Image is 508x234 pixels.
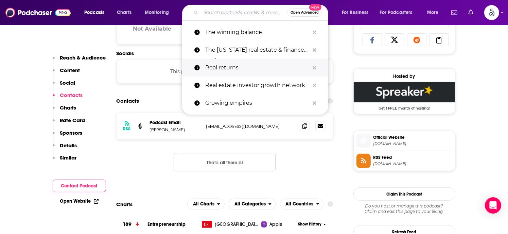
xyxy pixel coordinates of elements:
span: New [309,4,321,11]
a: Share on Facebook [363,33,382,46]
p: Real returns [205,59,309,77]
p: Rate Card [60,117,85,123]
a: Spreaker Deal: Get 1 FREE month of hosting! [354,82,455,110]
span: All Countries [286,202,314,206]
button: open menu [229,199,276,210]
span: Apple [269,221,282,228]
span: Get 1 FREE month of hosting! [354,102,455,111]
h3: RSS [123,126,131,132]
button: Rate Card [53,117,85,130]
div: Open Intercom Messenger [485,197,501,214]
h2: Platforms [187,199,225,210]
p: Reach & Audience [60,54,106,61]
a: [GEOGRAPHIC_DATA] [199,221,261,228]
a: The winning balance [182,23,328,41]
span: All Charts [193,202,214,206]
button: open menu [140,7,178,18]
div: Hosted by [354,73,455,79]
button: Contact Podcast [53,180,106,192]
h3: Not Available [133,26,172,32]
button: Sponsors [53,130,83,142]
span: Turkey [215,221,259,228]
p: Social [60,80,75,86]
a: Apple [261,221,296,228]
p: Contacts [60,92,83,98]
h2: Categories [229,199,276,210]
input: Search podcasts, credits, & more... [201,7,287,18]
a: Show notifications dropdown [449,7,460,18]
button: Reach & Audience [53,54,106,67]
img: Spreaker Deal: Get 1 FREE month of hosting! [354,82,455,102]
div: Claim and edit this page to your liking. [353,203,455,214]
button: open menu [337,7,377,18]
p: Details [60,142,77,149]
span: RSS Feed [373,154,452,161]
button: Similar [53,154,77,167]
button: Nothing here. [174,153,276,171]
a: Charts [112,7,136,18]
p: [PERSON_NAME] [150,127,201,133]
span: For Business [342,8,369,17]
span: Do you host or manage this podcast? [353,203,455,209]
button: Claim This Podcast [353,187,455,201]
span: Monitoring [145,8,169,17]
h3: 189 [123,220,132,228]
span: Logged in as Spiral5-G2 [484,5,499,20]
span: Podcasts [84,8,104,17]
span: spreaker.com [373,141,452,146]
span: For Podcasters [380,8,413,17]
span: Open Advanced [291,11,319,14]
p: Real estate investor growth network [205,77,309,94]
div: Search podcasts, credits, & more... [189,5,335,20]
p: Similar [60,154,77,161]
span: More [427,8,439,17]
a: Copy Link [429,33,449,46]
span: All Categories [234,202,266,206]
a: RSS Feed[DOMAIN_NAME] [356,154,452,168]
button: Details [53,142,77,155]
a: Official Website[DOMAIN_NAME] [356,134,452,148]
span: spreaker.com [373,161,452,166]
a: Real returns [182,59,328,77]
p: Podcast Email [150,120,201,126]
button: Show History [296,221,328,227]
button: Charts [53,104,76,117]
button: open menu [375,7,422,18]
div: This podcast does not have social handles yet. [117,59,333,84]
button: Social [53,80,75,92]
img: User Profile [484,5,499,20]
img: Podchaser - Follow, Share and Rate Podcasts [5,6,71,19]
a: Share on X/Twitter [385,33,404,46]
h2: Countries [280,199,324,210]
a: Real estate investor growth network [182,77,328,94]
button: Open AdvancedNew [287,9,322,17]
button: Contacts [53,92,83,104]
span: Charts [117,8,132,17]
button: open menu [280,199,324,210]
a: 189 [117,215,147,234]
span: Show History [298,221,321,227]
h2: Contacts [117,95,139,107]
a: The [US_STATE] real estate & finance podcast [182,41,328,59]
a: Open Website [60,198,99,204]
p: [EMAIL_ADDRESS][DOMAIN_NAME] [206,123,295,129]
span: Official Website [373,134,452,140]
p: Charts [60,104,76,111]
button: open menu [422,7,447,18]
button: open menu [187,199,225,210]
a: Growing empires [182,94,328,112]
p: The winning balance [205,23,309,41]
p: Sponsors [60,130,83,136]
h2: Charts [117,201,133,207]
p: Content [60,67,80,73]
a: Share on Reddit [407,33,427,46]
button: Content [53,67,80,80]
p: The texas real estate & finance podcast [205,41,309,59]
a: Entrepreneurship [147,221,186,227]
button: open menu [80,7,113,18]
button: Show profile menu [484,5,499,20]
a: Show notifications dropdown [466,7,476,18]
h2: Socials [117,50,333,56]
